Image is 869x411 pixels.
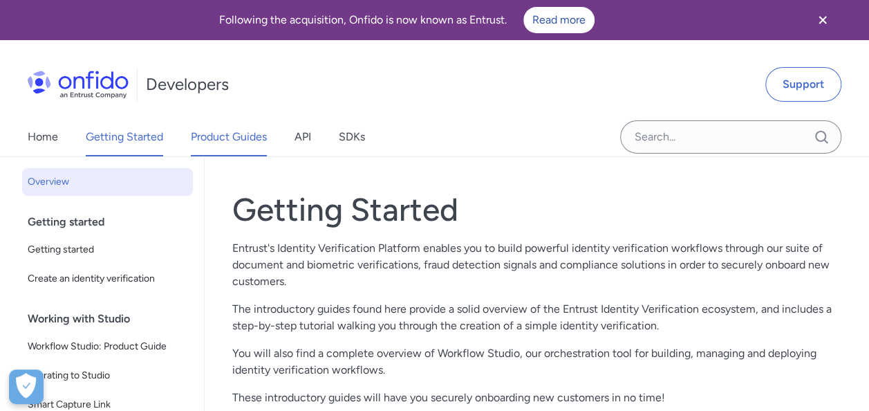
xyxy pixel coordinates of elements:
[22,265,193,293] a: Create an identity verification
[232,345,841,378] p: You will also find a complete overview of Workflow Studio, our orchestration tool for building, m...
[620,120,841,154] input: Onfido search input field
[523,7,595,33] a: Read more
[22,236,193,264] a: Getting started
[28,208,198,236] div: Getting started
[28,305,198,333] div: Working with Studio
[22,168,193,196] a: Overview
[28,71,129,98] img: Onfido Logo
[797,3,848,37] button: Close banner
[17,7,797,33] div: Following the acquisition, Onfido is now known as Entrust.
[232,190,841,229] h1: Getting Started
[339,118,365,156] a: SDKs
[191,118,267,156] a: Product Guides
[86,118,163,156] a: Getting Started
[295,118,311,156] a: API
[22,333,193,360] a: Workflow Studio: Product Guide
[28,174,187,190] span: Overview
[146,73,229,95] h1: Developers
[28,271,187,287] span: Create an identity verification
[28,118,58,156] a: Home
[232,240,841,290] p: Entrust's Identity Verification Platform enables you to build powerful identity verification work...
[765,67,841,102] a: Support
[28,367,187,384] span: Migrating to Studio
[232,390,841,406] p: These introductory guides will have you securely onboarding new customers in no time!
[814,12,831,28] svg: Close banner
[28,338,187,355] span: Workflow Studio: Product Guide
[28,241,187,258] span: Getting started
[9,369,44,404] button: Open Preferences
[22,362,193,390] a: Migrating to Studio
[232,301,841,334] p: The introductory guides found here provide a solid overview of the Entrust Identity Verification ...
[9,369,44,404] div: Cookie Preferences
